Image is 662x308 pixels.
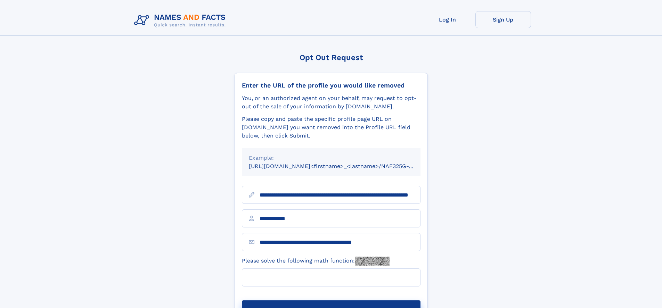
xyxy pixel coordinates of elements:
[131,11,231,30] img: Logo Names and Facts
[242,82,420,89] div: Enter the URL of the profile you would like removed
[249,163,434,169] small: [URL][DOMAIN_NAME]<firstname>_<lastname>/NAF325G-xxxxxxxx
[249,154,414,162] div: Example:
[242,115,420,140] div: Please copy and paste the specific profile page URL on [DOMAIN_NAME] you want removed into the Pr...
[235,53,428,62] div: Opt Out Request
[242,257,390,266] label: Please solve the following math function:
[420,11,475,28] a: Log In
[242,94,420,111] div: You, or an authorized agent on your behalf, may request to opt-out of the sale of your informatio...
[475,11,531,28] a: Sign Up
